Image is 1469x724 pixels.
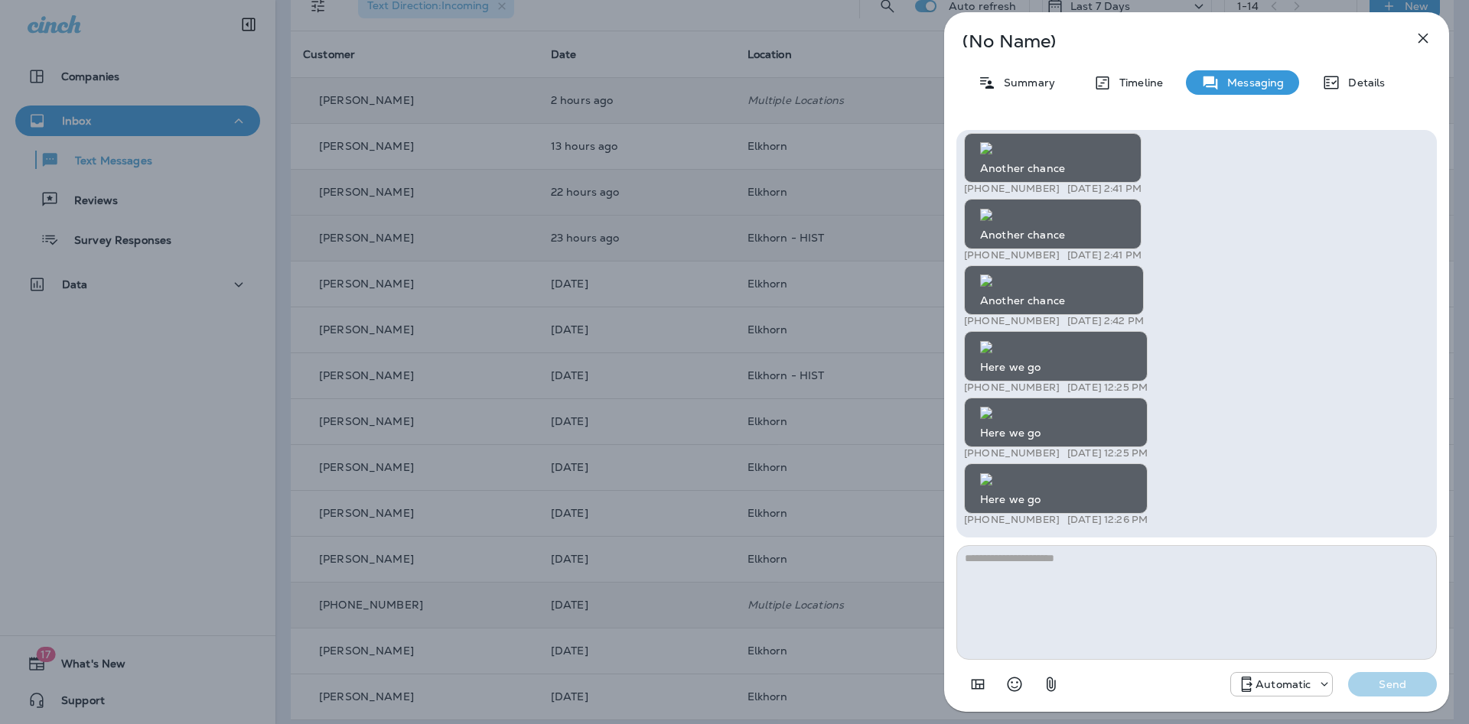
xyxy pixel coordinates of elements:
[980,473,992,485] img: twilio-download
[999,669,1030,700] button: Select an emoji
[964,398,1148,448] div: Here we go
[964,463,1148,514] div: Here we go
[964,265,1144,316] div: Another chance
[980,209,992,221] img: twilio-download
[980,274,992,287] img: twilio-download
[964,331,1148,381] div: Here we go
[980,142,992,154] img: twilio-download
[964,199,1142,249] div: Another chance
[1340,76,1385,89] p: Details
[980,407,992,419] img: twilio-download
[1067,183,1142,195] p: [DATE] 2:41 PM
[1067,381,1148,394] p: [DATE] 12:25 PM
[964,447,1060,459] p: [PHONE_NUMBER]
[964,315,1060,327] p: [PHONE_NUMBER]
[1067,315,1144,327] p: [DATE] 2:42 PM
[980,341,992,353] img: twilio-download
[964,514,1060,526] p: [PHONE_NUMBER]
[964,249,1060,261] p: [PHONE_NUMBER]
[964,381,1060,394] p: [PHONE_NUMBER]
[964,183,1060,195] p: [PHONE_NUMBER]
[1256,678,1311,690] p: Automatic
[963,669,993,700] button: Add in a premade template
[1112,76,1163,89] p: Timeline
[964,133,1142,183] div: Another chance
[963,35,1380,47] p: (No Name)
[996,76,1055,89] p: Summary
[1067,249,1142,261] p: [DATE] 2:41 PM
[1220,76,1284,89] p: Messaging
[1067,514,1148,526] p: [DATE] 12:26 PM
[1067,447,1148,459] p: [DATE] 12:25 PM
